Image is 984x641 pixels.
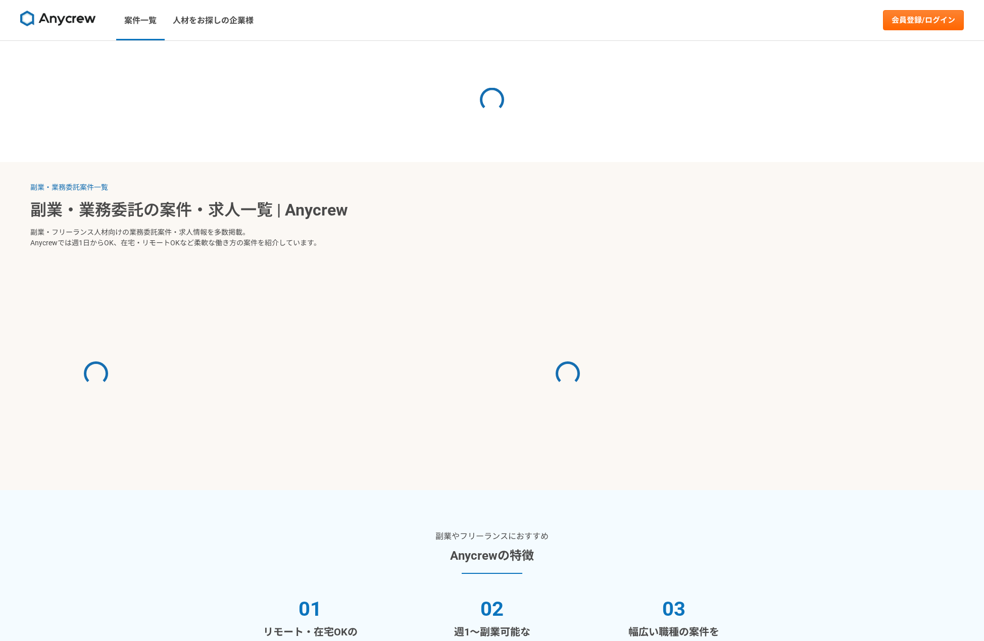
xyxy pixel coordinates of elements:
p: 副業・フリーランス人材向けの業務委託案件・求人情報を多数掲載。 Anycrewでは週1日からOK、在宅・リモートOKなど柔軟な働き方の案件を紹介しています。 [30,219,954,260]
h1: 副業・業務委託の案件・求人一覧 | Anycrew [30,201,954,219]
span: 01 [299,594,322,624]
img: 8DqYSo04kwAAAAASUVORK5CYII= [20,11,96,27]
span: 03 [662,594,685,624]
span: 02 [480,594,504,624]
h3: Anycrewの特徴 [450,547,534,565]
a: 会員登録/ログイン [883,10,964,30]
a: 副業・業務委託案件一覧 [30,183,108,191]
p: 副業やフリーランスにおすすめ [435,530,549,543]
